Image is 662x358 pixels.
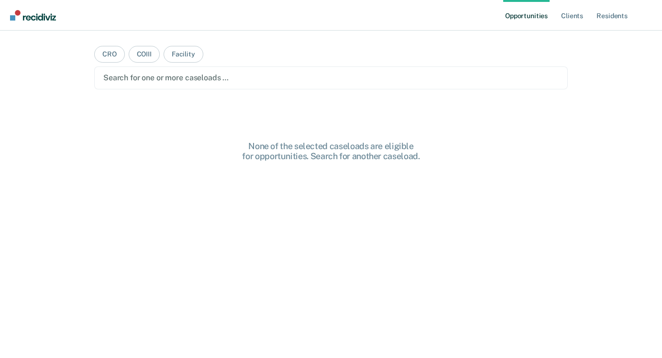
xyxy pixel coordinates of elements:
button: CRO [94,46,125,63]
button: Profile dropdown button [639,7,654,22]
button: Facility [164,46,203,63]
img: Recidiviz [10,10,56,21]
div: None of the selected caseloads are eligible for opportunities. Search for another caseload. [178,141,484,162]
button: COIII [129,46,160,63]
